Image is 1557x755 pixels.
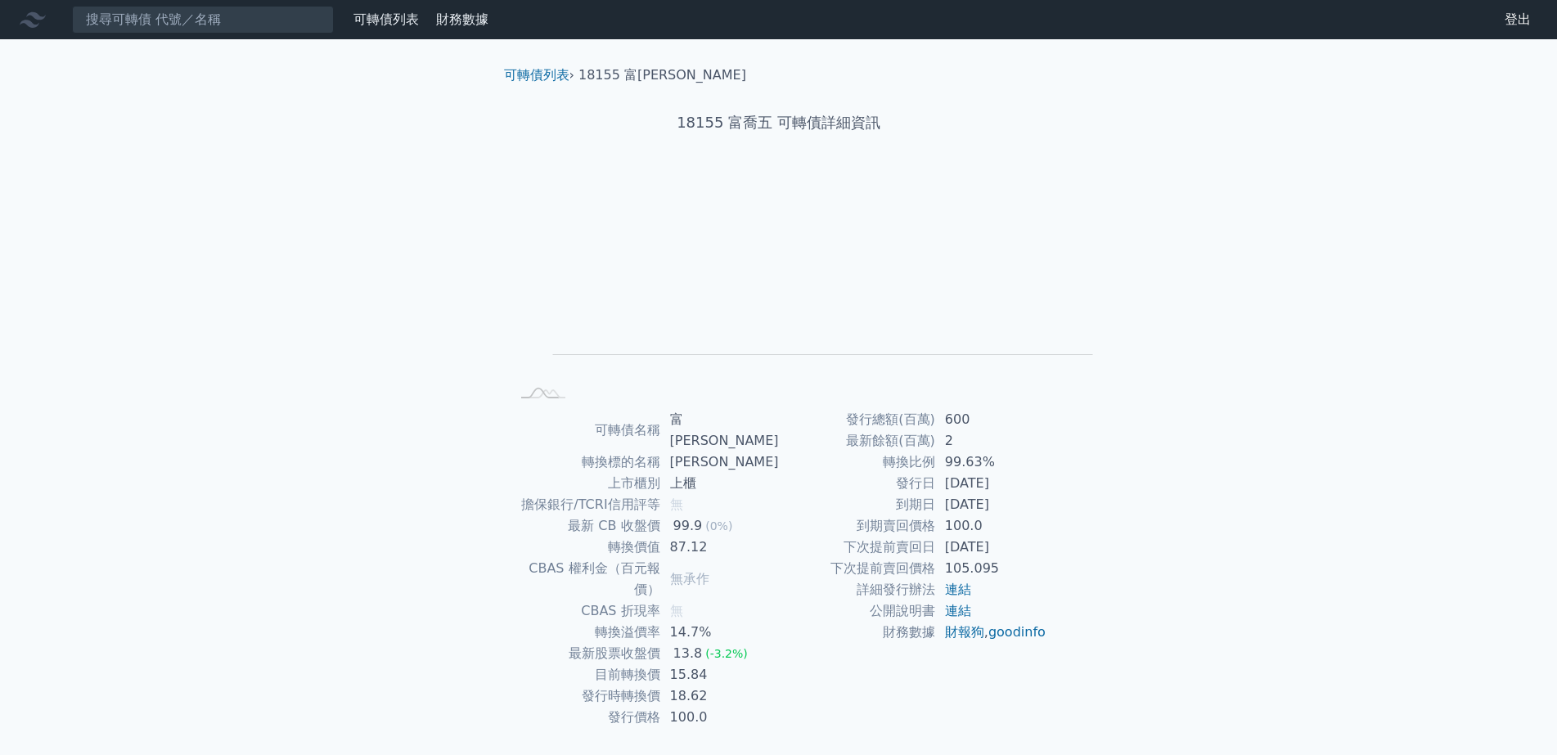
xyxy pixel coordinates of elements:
td: 發行時轉換價 [511,685,660,707]
li: 18155 富[PERSON_NAME] [578,65,746,85]
g: Chart [537,185,1093,380]
td: 105.095 [935,558,1047,579]
td: 600 [935,409,1047,430]
div: 99.9 [670,515,706,537]
input: 搜尋可轉債 代號／名稱 [72,6,334,34]
a: goodinfo [988,624,1046,640]
td: 99.63% [935,452,1047,473]
td: 擔保銀行/TCRI信用評等 [511,494,660,515]
span: (-3.2%) [705,647,748,660]
td: 到期賣回價格 [779,515,935,537]
div: 13.8 [670,643,706,664]
td: 100.0 [935,515,1047,537]
td: 發行日 [779,473,935,494]
td: 公開說明書 [779,600,935,622]
td: 上市櫃別 [511,473,660,494]
a: 可轉債列表 [353,11,419,27]
a: 財報狗 [945,624,984,640]
td: CBAS 折現率 [511,600,660,622]
td: 詳細發行辦法 [779,579,935,600]
a: 登出 [1492,7,1544,33]
td: 18.62 [660,685,779,707]
td: [DATE] [935,494,1047,515]
td: [DATE] [935,473,1047,494]
a: 財務數據 [436,11,488,27]
td: 上櫃 [660,473,779,494]
li: › [504,65,574,85]
td: CBAS 權利金（百元報價） [511,558,660,600]
td: 15.84 [660,664,779,685]
a: 可轉債列表 [504,67,569,83]
td: , [935,622,1047,643]
td: 轉換價值 [511,537,660,558]
td: 發行價格 [511,707,660,728]
span: 無承作 [670,571,709,586]
td: [PERSON_NAME] [660,452,779,473]
td: 下次提前賣回價格 [779,558,935,579]
td: 富[PERSON_NAME] [660,409,779,452]
td: 下次提前賣回日 [779,537,935,558]
td: 轉換溢價率 [511,622,660,643]
td: 轉換標的名稱 [511,452,660,473]
a: 連結 [945,603,971,618]
a: 連結 [945,582,971,597]
td: 最新餘額(百萬) [779,430,935,452]
h1: 18155 富喬五 可轉債詳細資訊 [491,111,1067,134]
td: 最新 CB 收盤價 [511,515,660,537]
td: 發行總額(百萬) [779,409,935,430]
td: [DATE] [935,537,1047,558]
td: 可轉債名稱 [511,409,660,452]
td: 2 [935,430,1047,452]
td: 財務數據 [779,622,935,643]
td: 最新股票收盤價 [511,643,660,664]
td: 目前轉換價 [511,664,660,685]
td: 到期日 [779,494,935,515]
td: 87.12 [660,537,779,558]
td: 100.0 [660,707,779,728]
span: (0%) [705,519,732,533]
span: 無 [670,603,683,618]
td: 14.7% [660,622,779,643]
span: 無 [670,497,683,512]
td: 轉換比例 [779,452,935,473]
